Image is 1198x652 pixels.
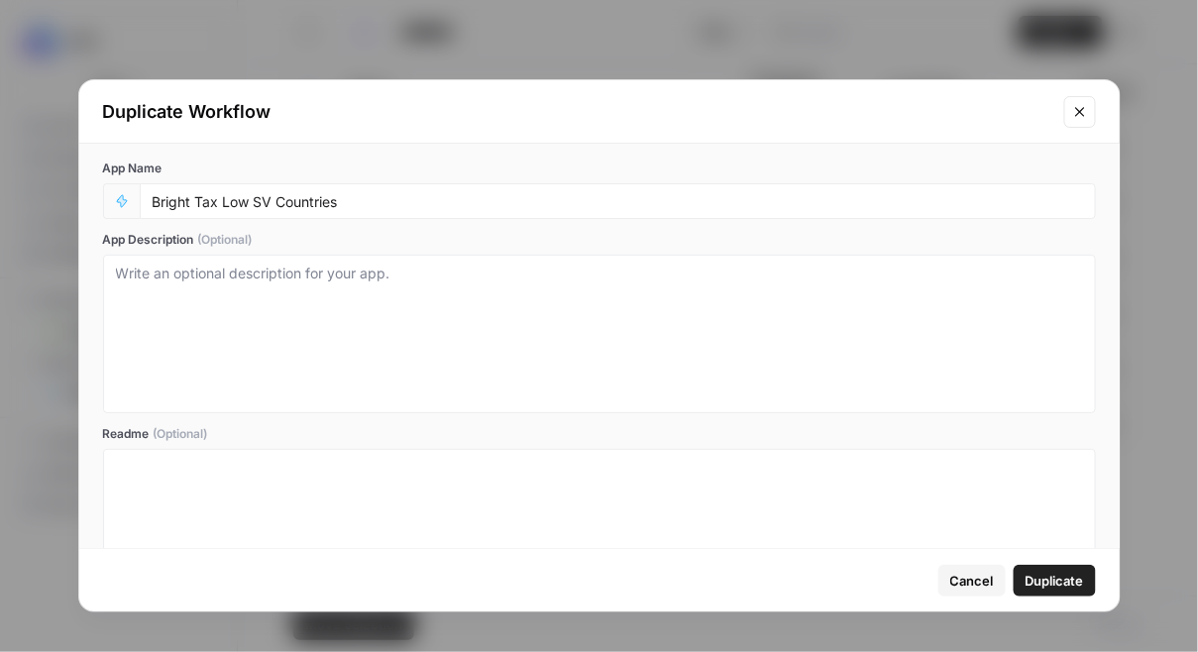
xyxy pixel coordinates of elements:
label: App Description [103,231,1096,249]
input: Untitled [153,192,1083,210]
span: (Optional) [198,231,253,249]
button: Duplicate [1014,565,1096,597]
label: App Name [103,160,1096,177]
span: Cancel [950,571,994,591]
span: (Optional) [154,425,208,443]
div: Duplicate Workflow [103,98,1052,126]
button: Close modal [1064,96,1096,128]
button: Cancel [938,565,1006,597]
span: Duplicate [1026,571,1084,591]
label: Readme [103,425,1096,443]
